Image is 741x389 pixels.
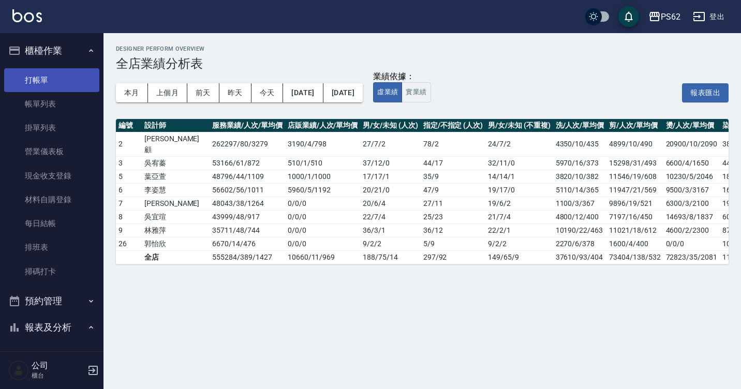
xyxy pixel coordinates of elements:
td: 0 / 0 / 0 [285,237,360,250]
td: 53166 / 61 / 872 [210,156,285,170]
td: 20900/10/2090 [663,132,720,156]
td: 25 / 23 [421,210,485,223]
a: 報表目錄 [4,345,99,369]
img: Logo [12,9,42,22]
td: 10230/5/2046 [663,170,720,183]
td: 1100/3/367 [553,197,607,210]
td: [PERSON_NAME] [142,197,210,210]
td: 11546/19/608 [606,170,663,183]
td: 56602 / 56 / 1011 [210,183,285,197]
td: 1000 / 1 / 1000 [285,170,360,183]
td: 0 / 0 / 0 [285,197,360,210]
td: 5 [116,170,142,183]
td: 9896/19/521 [606,197,663,210]
td: 0 / 0 / 0 [285,223,360,237]
td: 35 / 9 [421,170,485,183]
td: 10660 / 11 / 969 [285,250,360,264]
p: 櫃台 [32,371,84,380]
th: 男/女/未知 (人次) [360,119,420,132]
img: Person [8,360,29,381]
td: 48796 / 44 / 1109 [210,170,285,183]
a: 現金收支登錄 [4,164,99,188]
td: 葉亞萱 [142,170,210,183]
button: 虛業績 [373,82,402,102]
td: 27 / 7 / 2 [360,132,420,156]
td: 5960 / 5 / 1192 [285,183,360,197]
th: 洗/人次/單均價 [553,119,607,132]
a: 掃碼打卡 [4,260,99,283]
button: 前天 [187,83,219,102]
td: 297 / 92 [421,250,485,264]
td: 0/0/0 [663,237,720,250]
td: 5 / 9 [421,237,485,250]
td: 17 / 17 / 1 [360,170,420,183]
button: 櫃檯作業 [4,37,99,64]
td: 78 / 2 [421,132,485,156]
td: 吳宜瑄 [142,210,210,223]
td: 5110/14/365 [553,183,607,197]
td: 36 / 12 [421,223,485,237]
td: 4350/10/435 [553,132,607,156]
td: 4600/2/2300 [663,223,720,237]
h3: 全店業績分析表 [116,56,729,71]
td: 李姿慧 [142,183,210,197]
td: 73404/138/532 [606,250,663,264]
td: 19 / 17 / 0 [485,183,553,197]
th: 設計師 [142,119,210,132]
td: 48043 / 38 / 1264 [210,197,285,210]
td: 6 [116,183,142,197]
button: 預約管理 [4,288,99,315]
button: 報表匯出 [682,83,729,102]
td: 2 [116,132,142,156]
button: 今天 [251,83,284,102]
td: 5970/16/373 [553,156,607,170]
td: 14693/8/1837 [663,210,720,223]
td: 11947/21/569 [606,183,663,197]
h5: 公司 [32,361,84,371]
td: 20 / 6 / 4 [360,197,420,210]
td: 1600/4/400 [606,237,663,250]
td: 0 / 0 / 0 [285,210,360,223]
td: 19 / 6 / 2 [485,197,553,210]
td: 262297 / 80 / 3279 [210,132,285,156]
a: 材料自購登錄 [4,188,99,212]
button: 報表及分析 [4,314,99,341]
th: 燙/人次/單均價 [663,119,720,132]
button: [DATE] [283,83,323,102]
td: 14 / 14 / 1 [485,170,553,183]
button: 本月 [116,83,148,102]
td: 510 / 1 / 510 [285,156,360,170]
th: 店販業績/人次/單均價 [285,119,360,132]
td: 149 / 65 / 9 [485,250,553,264]
td: 10190/22/463 [553,223,607,237]
button: 實業績 [402,82,431,102]
td: 27 / 11 [421,197,485,210]
td: 47 / 9 [421,183,485,197]
td: 22 / 2 / 1 [485,223,553,237]
td: 188 / 75 / 14 [360,250,420,264]
td: 7 [116,197,142,210]
button: 登出 [689,7,729,26]
td: 72823/35/2081 [663,250,720,264]
td: 6670 / 14 / 476 [210,237,285,250]
td: 吳宥蓁 [142,156,210,170]
td: 21 / 7 / 4 [485,210,553,223]
td: [PERSON_NAME]顧 [142,132,210,156]
td: 9 [116,223,142,237]
td: 3 [116,156,142,170]
td: 43999 / 48 / 917 [210,210,285,223]
td: 24 / 7 / 2 [485,132,553,156]
th: 剪/人次/單均價 [606,119,663,132]
th: 指定/不指定 (人次) [421,119,485,132]
td: 37610/93/404 [553,250,607,264]
div: PS62 [661,10,680,23]
a: 帳單列表 [4,92,99,116]
h2: Designer Perform Overview [116,46,729,52]
td: 郭怡欣 [142,237,210,250]
td: 9 / 2 / 2 [360,237,420,250]
td: 全店 [142,250,210,264]
a: 報表匯出 [682,87,729,97]
td: 9 / 2 / 2 [485,237,553,250]
td: 4800/12/400 [553,210,607,223]
td: 6300/3/2100 [663,197,720,210]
